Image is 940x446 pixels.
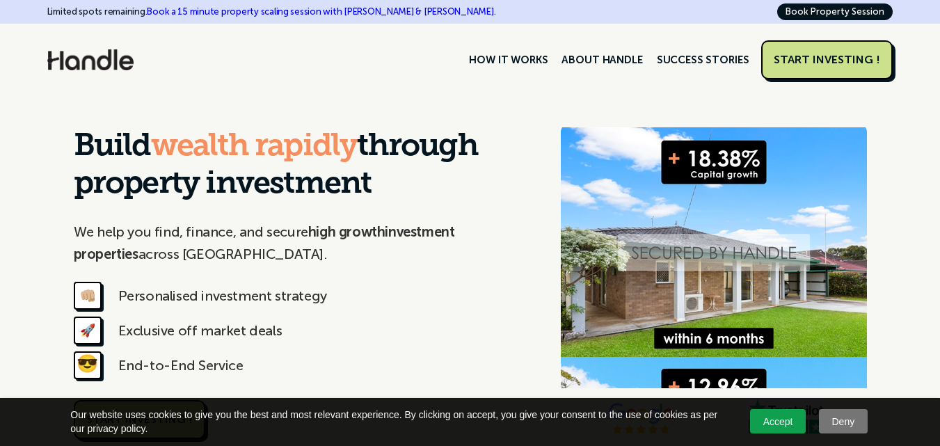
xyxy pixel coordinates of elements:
a: Deny [819,409,868,433]
a: Accept [750,409,806,433]
a: ABOUT HANDLE [555,48,649,72]
div: 👊🏼 [74,282,102,310]
a: Book a 15 minute property scaling session with [PERSON_NAME] & [PERSON_NAME]. [147,6,495,17]
span: wealth rapidly [151,132,358,163]
div: Personalised investment strategy [118,285,327,307]
div: Exclusive off market deals [118,319,282,342]
div: 🚀 [74,317,102,344]
a: START INVESTING ! [761,40,893,79]
a: SUCCESS STORIES [650,48,756,72]
span: Our website uses cookies to give you the best and most relevant experience. By clicking on accept... [70,408,731,436]
h1: Build through property investment [74,129,533,204]
div: Limited spots remaining. [47,3,496,19]
p: We help you find, finance, and secure across [GEOGRAPHIC_DATA]. [74,221,533,265]
a: HOW IT WORKS [462,48,555,72]
div: End-to-End Service [118,354,244,376]
div: START INVESTING ! [774,53,880,67]
a: Book Property Session [777,3,893,20]
strong: 😎 [77,358,98,372]
strong: high growth [308,223,385,240]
